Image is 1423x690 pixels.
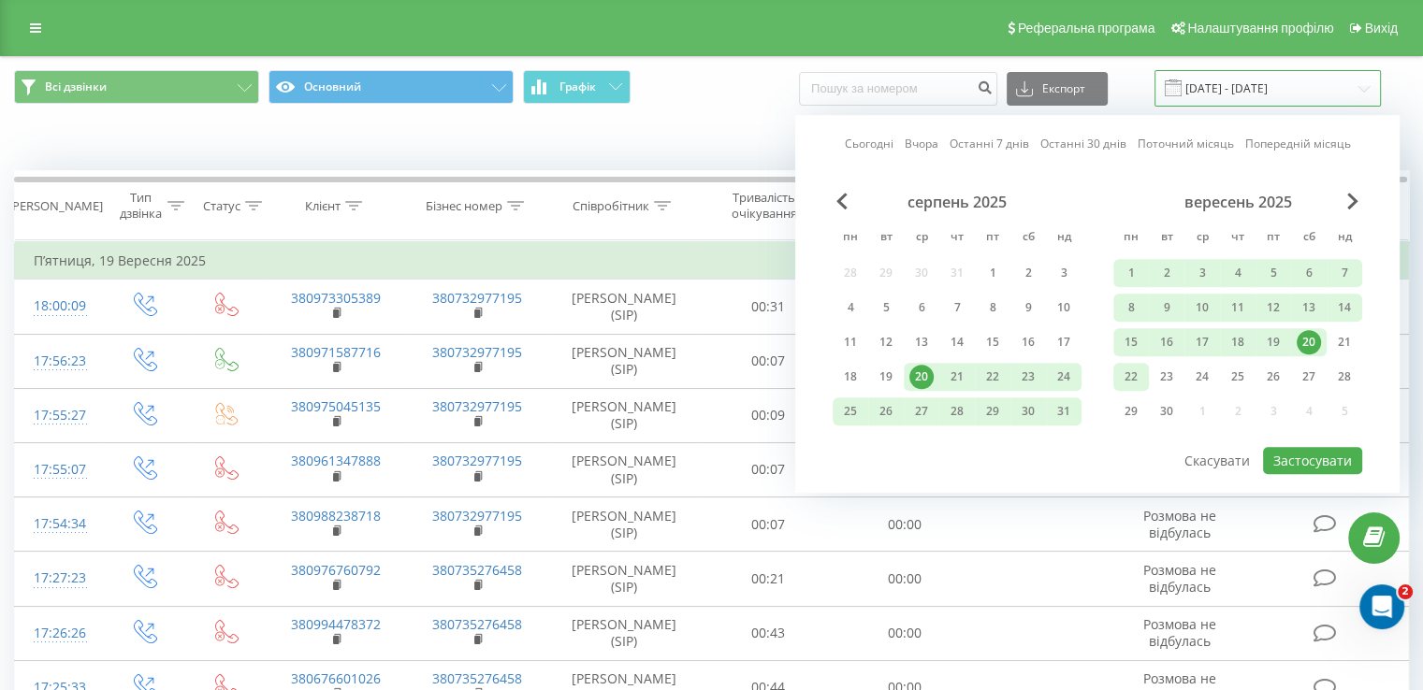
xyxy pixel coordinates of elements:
[1297,365,1321,389] div: 27
[950,136,1029,153] a: Останні 7 днів
[1220,363,1256,391] div: чт 25 вер 2025 р.
[291,507,381,525] a: 380988238718
[1119,365,1143,389] div: 22
[1117,224,1145,252] abbr: понеділок
[833,397,868,425] div: пн 25 серп 2025 р.
[1154,261,1179,285] div: 2
[939,397,975,425] div: чт 28 серп 2025 р.
[1297,261,1321,285] div: 6
[1113,363,1149,391] div: пн 22 вер 2025 р.
[1154,295,1179,320] div: 9
[1327,328,1362,356] div: нд 21 вер 2025 р.
[34,506,83,542] div: 17:54:34
[1113,397,1149,425] div: пн 29 вер 2025 р.
[904,328,939,356] div: ср 13 серп 2025 р.
[548,497,701,552] td: [PERSON_NAME] (SIP)
[1365,21,1398,36] span: Вихід
[1010,294,1046,322] div: сб 9 серп 2025 р.
[1297,295,1321,320] div: 13
[909,330,934,354] div: 13
[426,198,502,214] div: Бізнес номер
[1261,365,1285,389] div: 26
[838,295,863,320] div: 4
[269,70,514,104] button: Основний
[1052,365,1076,389] div: 24
[1224,224,1252,252] abbr: четвер
[1187,21,1333,36] span: Налаштування профілю
[432,397,522,415] a: 380732977195
[1113,294,1149,322] div: пн 8 вер 2025 р.
[904,294,939,322] div: ср 6 серп 2025 р.
[836,552,972,606] td: 00:00
[559,80,596,93] span: Графік
[909,365,934,389] div: 20
[833,294,868,322] div: пн 4 серп 2025 р.
[548,552,701,606] td: [PERSON_NAME] (SIP)
[980,365,1005,389] div: 22
[1154,330,1179,354] div: 16
[1138,136,1234,153] a: Поточний місяць
[980,295,1005,320] div: 8
[874,330,898,354] div: 12
[15,242,1409,280] td: П’ятниця, 19 Вересня 2025
[945,295,969,320] div: 7
[975,259,1010,287] div: пт 1 серп 2025 р.
[291,397,381,415] a: 380975045135
[1291,294,1327,322] div: сб 13 вер 2025 р.
[1327,363,1362,391] div: нд 28 вер 2025 р.
[14,70,259,104] button: Всі дзвінки
[1190,365,1214,389] div: 24
[945,365,969,389] div: 21
[1291,328,1327,356] div: сб 20 вер 2025 р.
[45,79,107,94] span: Всі дзвінки
[909,295,934,320] div: 6
[1119,261,1143,285] div: 1
[1153,224,1181,252] abbr: вівторок
[1046,259,1082,287] div: нд 3 серп 2025 р.
[1184,363,1220,391] div: ср 24 вер 2025 р.
[1174,447,1260,474] button: Скасувати
[836,224,864,252] abbr: понеділок
[1226,295,1250,320] div: 11
[118,190,162,222] div: Тип дзвінка
[939,363,975,391] div: чт 21 серп 2025 р.
[945,399,969,424] div: 28
[939,294,975,322] div: чт 7 серп 2025 р.
[845,136,893,153] a: Сьогодні
[1052,261,1076,285] div: 3
[1332,295,1357,320] div: 14
[701,606,836,660] td: 00:43
[548,334,701,388] td: [PERSON_NAME] (SIP)
[1010,363,1046,391] div: сб 23 серп 2025 р.
[1046,363,1082,391] div: нд 24 серп 2025 р.
[432,507,522,525] a: 380732977195
[874,295,898,320] div: 5
[1190,330,1214,354] div: 17
[908,224,936,252] abbr: середа
[432,452,522,469] a: 380732977195
[291,289,381,307] a: 380973305389
[836,497,972,552] td: 00:00
[1259,224,1287,252] abbr: п’ятниця
[1149,363,1184,391] div: вт 23 вер 2025 р.
[1143,561,1216,596] span: Розмова не відбулась
[874,399,898,424] div: 26
[291,615,381,633] a: 380994478372
[980,330,1005,354] div: 15
[975,363,1010,391] div: пт 22 серп 2025 р.
[1119,330,1143,354] div: 15
[1398,584,1413,599] span: 2
[701,552,836,606] td: 00:21
[1143,507,1216,541] span: Розмова не відбулась
[432,289,522,307] a: 380732977195
[701,388,836,442] td: 00:09
[868,328,904,356] div: вт 12 серп 2025 р.
[904,363,939,391] div: ср 20 серп 2025 р.
[836,193,848,209] span: Previous Month
[1332,365,1357,389] div: 28
[1327,294,1362,322] div: нд 14 вер 2025 р.
[1010,328,1046,356] div: сб 16 серп 2025 р.
[838,330,863,354] div: 11
[291,452,381,469] a: 380961347888
[836,606,972,660] td: 00:00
